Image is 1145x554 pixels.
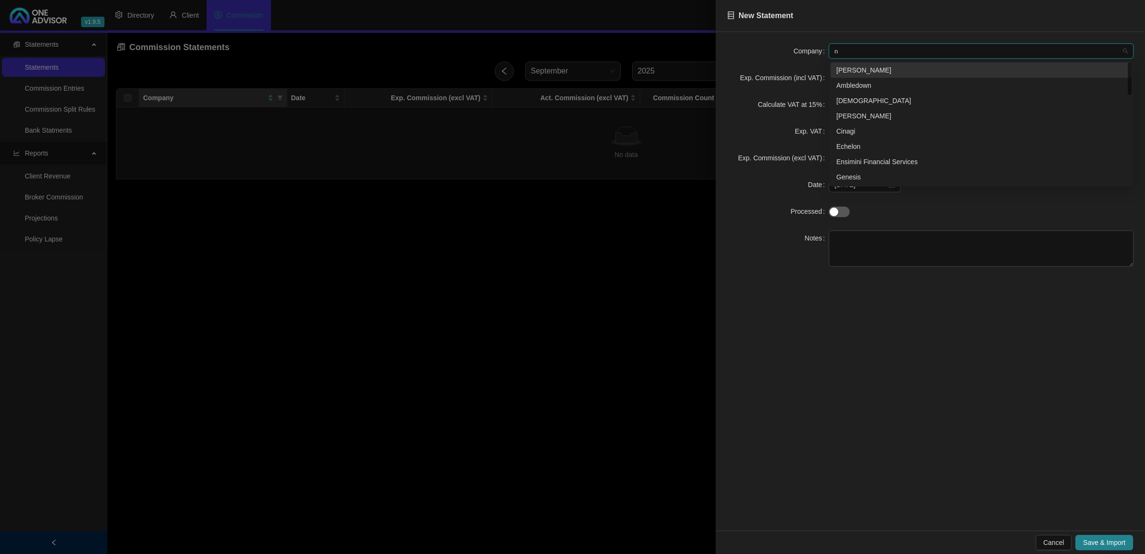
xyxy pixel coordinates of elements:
[739,11,793,20] span: New Statement
[831,63,1132,78] div: Allan Gray
[1043,537,1064,548] span: Cancel
[831,93,1132,108] div: Bonitas
[805,230,829,246] label: Notes
[831,78,1132,93] div: Ambledown
[1083,537,1125,548] span: Save & Import
[1075,535,1133,550] button: Save & Import
[836,172,1126,182] div: Genesis
[836,80,1126,91] div: Ambledown
[831,154,1132,169] div: Ensimini Financial Services
[727,11,735,19] span: database
[836,111,1126,121] div: [PERSON_NAME]
[1036,535,1072,550] button: Cancel
[795,124,829,139] label: Exp. VAT
[758,97,829,112] label: Calculate VAT at 15%
[836,126,1126,136] div: Cinagi
[836,141,1126,152] div: Echelon
[808,177,829,192] label: Date
[831,139,1132,154] div: Echelon
[831,108,1132,124] div: Brolink
[738,150,829,166] label: Exp. Commission (excl VAT)
[831,169,1132,185] div: Genesis
[791,204,829,219] label: Processed
[793,43,829,59] label: Company
[740,70,829,85] label: Exp. Commission (incl VAT)
[836,95,1126,106] div: [DEMOGRAPHIC_DATA]
[836,65,1126,75] div: [PERSON_NAME]
[836,157,1126,167] div: Ensimini Financial Services
[831,124,1132,139] div: Cinagi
